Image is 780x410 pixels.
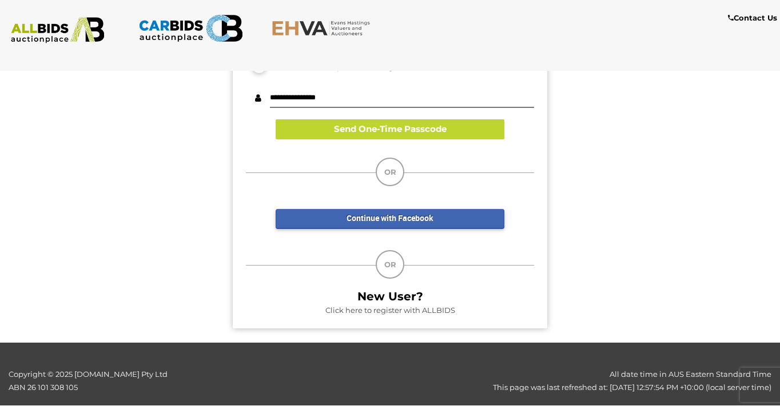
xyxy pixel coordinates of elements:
[195,368,780,395] div: All date time in AUS Eastern Standard Time This page was last refreshed at: [DATE] 12:57:54 PM +1...
[276,209,504,229] a: Continue with Facebook
[728,13,777,22] b: Contact Us
[728,11,780,25] a: Contact Us
[357,290,423,303] b: New User?
[272,20,376,36] img: EHVA.com.au
[325,306,455,315] a: Click here to register with ALLBIDS
[376,250,404,279] div: OR
[376,158,404,186] div: OR
[6,17,110,43] img: ALLBIDS.com.au
[276,119,504,139] button: Send One-Time Passcode
[138,11,242,45] img: CARBIDS.com.au
[279,62,408,71] span: Use one-time passcode to sign in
